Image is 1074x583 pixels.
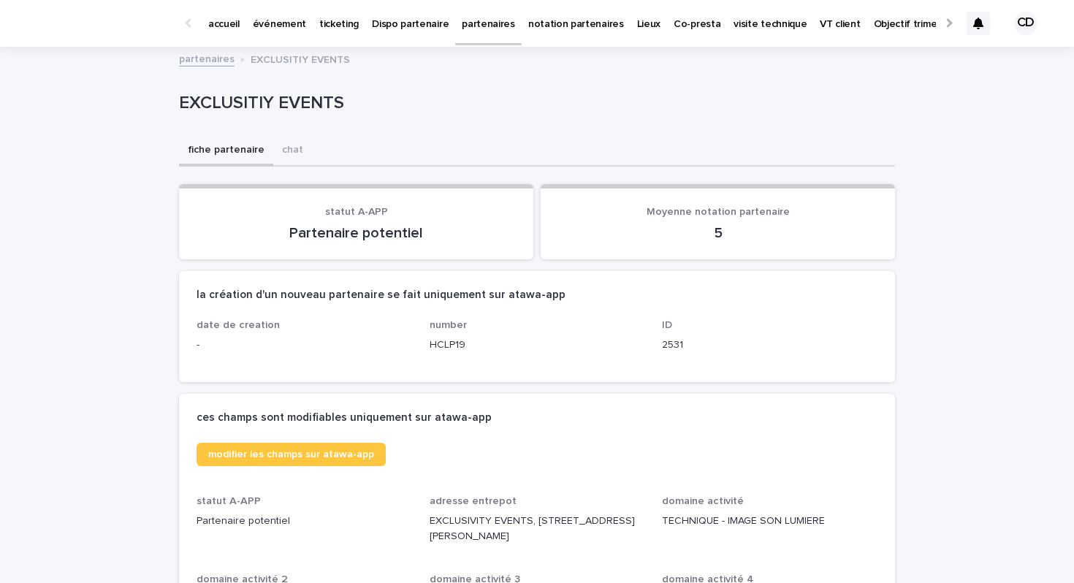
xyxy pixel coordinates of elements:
p: 2531 [662,338,877,353]
a: partenaires [179,50,235,66]
img: Ls34BcGeRexTGTNfXpUC [29,9,171,38]
div: CD [1014,12,1037,35]
button: chat [273,136,312,167]
p: Partenaire potentiel [197,514,412,529]
h2: la création d'un nouveau partenaire se fait uniquement sur atawa-app [197,289,565,302]
p: EXCLUSIVITY EVENTS, [STREET_ADDRESS][PERSON_NAME] [430,514,645,544]
h2: ces champs sont modifiables uniquement sur atawa-app [197,411,492,424]
span: date de creation [197,320,280,330]
p: HCLP19 [430,338,645,353]
p: EXCLUSITIY EVENTS [251,50,350,66]
span: statut A-APP [197,496,261,506]
p: TECHNIQUE - IMAGE SON LUMIERE [662,514,877,529]
a: modifier les champs sur atawa-app [197,443,386,466]
p: 5 [558,224,877,242]
span: modifier les champs sur atawa-app [208,449,374,460]
span: number [430,320,467,330]
span: ID [662,320,672,330]
span: domaine activité [662,496,744,506]
p: Partenaire potentiel [197,224,516,242]
span: Moyenne notation partenaire [647,207,790,217]
p: - [197,338,412,353]
span: statut A-APP [325,207,388,217]
p: EXCLUSITIY EVENTS [179,93,889,114]
span: adresse entrepot [430,496,517,506]
button: fiche partenaire [179,136,273,167]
